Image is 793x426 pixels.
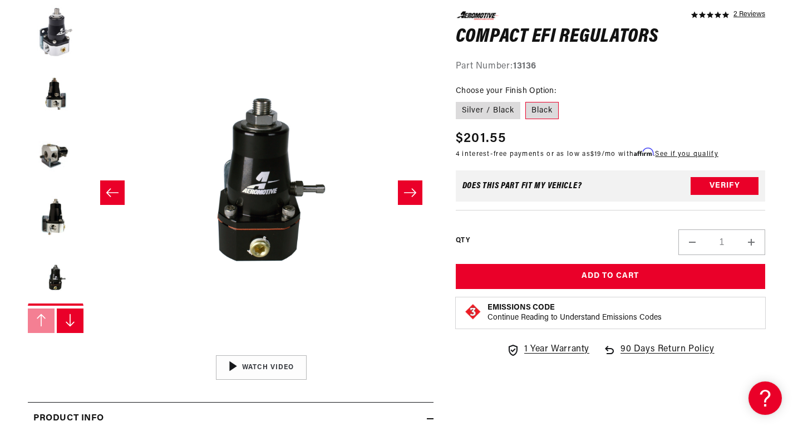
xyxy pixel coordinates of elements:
[487,312,662,322] p: Continue Reading to Understand Emissions Codes
[28,128,83,183] button: Load image 3 in gallery view
[620,342,715,368] span: 90 Days Return Policy
[100,180,125,205] button: Slide left
[691,177,758,195] button: Verify
[733,11,765,19] a: 2 reviews
[57,309,83,333] button: Slide right
[655,151,718,158] a: See if you qualify - Learn more about Affirm Financing (opens in modal)
[33,412,104,426] h2: Product Info
[456,264,765,289] button: Add to Cart
[525,101,559,119] label: Black
[456,85,557,96] legend: Choose your Finish Option:
[398,180,422,205] button: Slide right
[28,66,83,122] button: Load image 2 in gallery view
[487,302,662,322] button: Emissions CodeContinue Reading to Understand Emissions Codes
[28,309,55,333] button: Slide left
[456,236,470,245] label: QTY
[456,101,520,119] label: Silver / Black
[28,250,83,306] button: Load image 5 in gallery view
[28,189,83,244] button: Load image 4 in gallery view
[506,342,589,356] a: 1 Year Warranty
[513,62,536,71] strong: 13136
[456,129,506,149] span: $201.55
[456,149,718,159] p: 4 interest-free payments or as low as /mo with .
[28,5,434,380] media-gallery: Gallery Viewer
[456,28,765,46] h1: Compact EFI Regulators
[590,151,602,158] span: $19
[28,5,83,61] button: Load image 1 in gallery view
[634,148,653,156] span: Affirm
[603,342,715,368] a: 90 Days Return Policy
[487,303,555,311] strong: Emissions Code
[524,342,589,356] span: 1 Year Warranty
[456,60,765,74] div: Part Number:
[462,182,582,190] div: Does This part fit My vehicle?
[464,302,482,320] img: Emissions code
